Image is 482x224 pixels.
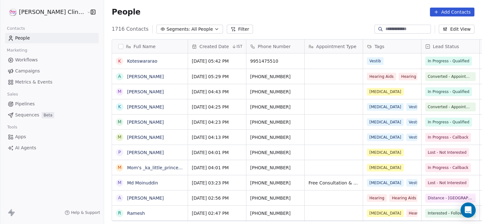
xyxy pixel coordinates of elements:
span: Created Date [199,43,229,50]
span: [MEDICAL_DATA] [367,88,404,96]
a: AI Agents [5,143,99,153]
span: Contacts [4,24,28,33]
span: Lost - Not Interested [428,180,467,186]
span: [PERSON_NAME] Clinic External [19,8,85,16]
span: Sequences [15,112,39,118]
span: [DATE] 05:29 PM [192,73,242,80]
span: [DATE] 03:23 PM [192,180,242,186]
span: 9951475510 [250,58,301,64]
div: Tags [363,40,421,53]
span: 1716 Contacts [112,25,148,33]
a: Campaigns [5,66,99,76]
a: Workflows [5,55,99,65]
span: [MEDICAL_DATA] [367,118,404,126]
div: M [118,119,121,125]
a: Koteswararao [127,59,157,64]
span: Campaigns [15,68,40,74]
div: Lead Status [421,40,479,53]
div: Created DateIST [188,40,246,53]
a: Help & Support [65,210,100,215]
a: [PERSON_NAME] [127,74,164,79]
span: In Progress - Qualified [428,58,469,64]
span: Segments: [167,26,190,33]
div: A [118,195,121,201]
div: Full Name [112,40,188,53]
span: Full Name [133,43,156,50]
span: [PHONE_NUMBER] [250,195,301,201]
a: [PERSON_NAME] [127,104,164,109]
span: [PHONE_NUMBER] [250,89,301,95]
a: People [5,33,99,43]
div: M [118,134,121,140]
a: [PERSON_NAME] [127,150,164,155]
span: [PHONE_NUMBER] [250,73,301,80]
span: [DATE] 04:01 PM [192,149,242,156]
span: Interested - Follow-up for Apt [428,210,473,216]
span: [DATE] 05:42 PM [192,58,242,64]
span: [PHONE_NUMBER] [250,104,301,110]
span: [PHONE_NUMBER] [250,119,301,125]
span: Vestib [406,103,423,111]
span: Marketing [4,46,30,55]
a: [PERSON_NAME] [127,89,164,94]
span: Vestib [406,134,423,141]
span: [PHONE_NUMBER] [250,210,301,216]
span: [MEDICAL_DATA] [367,164,404,171]
span: Converted - Appointment [428,73,473,80]
span: Hearing Aids [367,73,396,80]
a: SequencesBeta [5,110,99,120]
span: Phone Number [258,43,291,50]
span: [PHONE_NUMBER] [250,149,301,156]
span: [DATE] 04:01 PM [192,165,242,171]
span: [MEDICAL_DATA] [367,179,404,187]
div: Open Intercom Messenger [461,202,476,218]
button: Edit View [439,25,474,34]
a: [PERSON_NAME] [127,120,164,125]
span: Sales [4,90,21,99]
span: [PHONE_NUMBER] [250,165,301,171]
div: M [118,88,121,95]
span: [MEDICAL_DATA] [367,103,404,111]
span: [MEDICAL_DATA] [367,149,404,156]
a: Metrics & Events [5,77,99,87]
span: Hearing Aids [390,194,419,202]
span: People [112,7,140,17]
span: Free Consultation & Free Screening [309,180,359,186]
span: [DATE] 04:25 PM [192,104,242,110]
span: Distance - [GEOGRAPHIC_DATA] [428,195,473,201]
span: [DATE] 02:47 PM [192,210,242,216]
a: Apps [5,132,99,142]
span: In Progress - Qualified [428,119,469,125]
span: IST [237,44,243,49]
div: R [118,210,121,216]
span: [DATE] 04:13 PM [192,134,242,140]
span: [DATE] 04:43 PM [192,89,242,95]
div: K [118,58,121,65]
img: RASYA-Clinic%20Circle%20icon%20Transparent.png [9,8,16,16]
span: [PHONE_NUMBER] [250,134,301,140]
span: [MEDICAL_DATA] [367,134,404,141]
span: In Progress - Callback [428,165,468,171]
button: Add Contacts [430,8,474,16]
span: [MEDICAL_DATA] [367,209,404,217]
a: Md Moinuddin [127,180,158,185]
span: AI Agents [15,145,36,151]
div: M [118,164,121,171]
span: Converted - Appointment [428,104,473,110]
span: Appointment Type [316,43,356,50]
span: Workflows [15,57,38,63]
div: A [118,73,121,80]
span: Vestib [367,57,384,65]
button: Filter [227,25,253,34]
div: Phone Number [246,40,304,53]
a: Mom's _ka_little_princess143 [127,165,191,170]
span: Vestib [406,118,423,126]
a: [PERSON_NAME] [127,196,164,201]
span: Hearing [406,209,426,217]
span: Hearing [367,194,387,202]
a: [PERSON_NAME] [127,135,164,140]
button: [PERSON_NAME] Clinic External [8,7,82,17]
div: Appointment Type [305,40,363,53]
span: [PHONE_NUMBER] [250,180,301,186]
span: [DATE] 02:56 PM [192,195,242,201]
